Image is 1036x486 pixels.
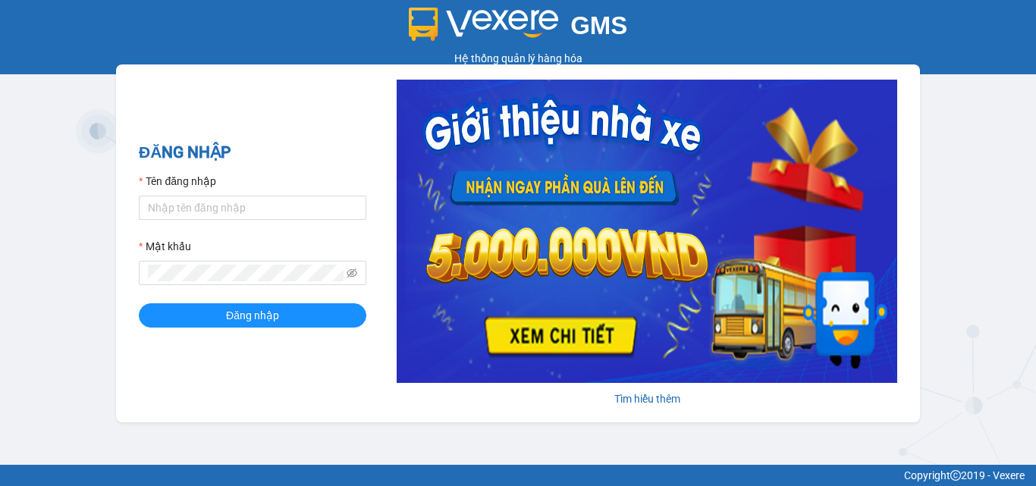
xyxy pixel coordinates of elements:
label: Mật khẩu [139,238,191,255]
div: Copyright 2019 - Vexere [11,467,1025,484]
span: Đăng nhập [226,307,279,324]
img: logo 2 [409,8,559,41]
div: Hệ thống quản lý hàng hóa [4,50,1032,67]
input: Tên đăng nhập [139,196,366,220]
span: GMS [570,11,627,39]
a: GMS [409,23,628,35]
span: copyright [950,470,961,481]
label: Tên đăng nhập [139,173,216,190]
h2: ĐĂNG NHẬP [139,140,366,165]
button: Đăng nhập [139,303,366,328]
input: Mật khẩu [148,265,344,281]
img: banner-0 [397,80,897,383]
div: Tìm hiểu thêm [397,390,897,407]
span: eye-invisible [347,268,357,278]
